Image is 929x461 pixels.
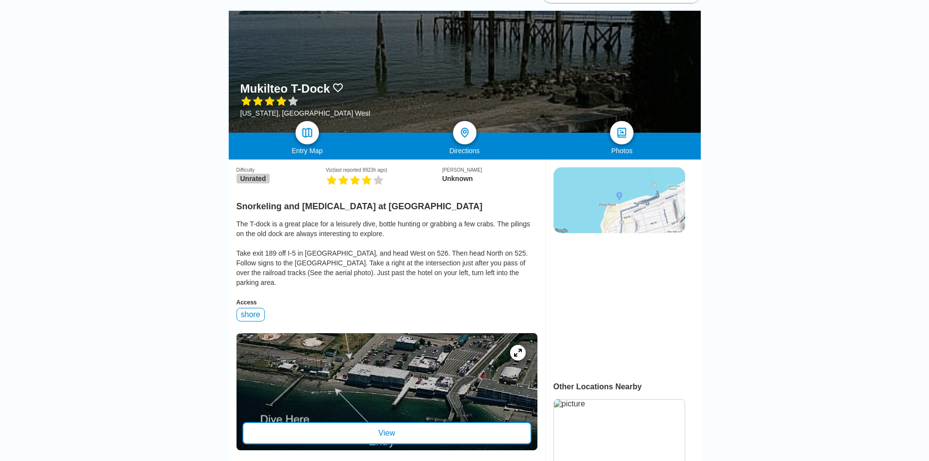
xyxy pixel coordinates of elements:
img: photos [616,127,628,139]
span: Unrated [237,174,270,183]
a: directions [453,121,476,144]
h2: Snorkeling and [MEDICAL_DATA] at [GEOGRAPHIC_DATA] [237,196,537,212]
div: [US_STATE], [GEOGRAPHIC_DATA] West [240,109,371,117]
iframe: Advertisement [553,243,684,365]
div: [PERSON_NAME] [442,167,537,173]
a: map [296,121,319,144]
a: photos [610,121,633,144]
a: entry mapView [237,333,537,450]
div: The T-dock is a great place for a leisurely dive, bottle hunting or grabbing a few crabs. The pil... [237,219,537,287]
div: Access [237,299,537,306]
div: Difficulty [237,167,326,173]
img: map [301,127,313,139]
img: directions [459,127,471,139]
div: Entry Map [229,147,386,155]
div: Photos [543,147,701,155]
img: staticmap [553,167,685,233]
h1: Mukilteo T-Dock [240,82,330,96]
div: shore [237,308,265,321]
div: Viz (last reported 8923h ago) [326,167,442,173]
div: Unknown [442,175,537,182]
div: Directions [386,147,543,155]
div: View [242,422,532,444]
div: Other Locations Nearby [553,382,701,391]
